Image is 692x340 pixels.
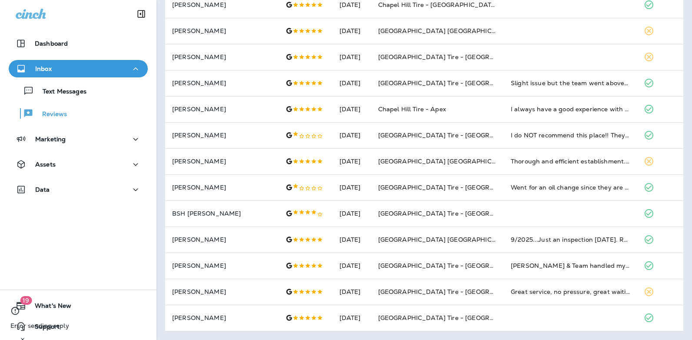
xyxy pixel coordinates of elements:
p: [PERSON_NAME] [172,27,272,34]
p: [PERSON_NAME] [172,106,272,113]
span: [GEOGRAPHIC_DATA] Tire - [GEOGRAPHIC_DATA] [378,183,533,191]
button: 19What's New [9,297,148,314]
p: Inbox [35,65,52,72]
p: [PERSON_NAME] [172,236,272,243]
div: Thorough and efficient establishment. 5 stars [511,157,629,166]
p: Dashboard [35,40,68,47]
div: 9/2025...Just an inspection today. Recomendations I already suspected but 1 item I was not aware ... [511,235,629,244]
td: [DATE] [333,70,371,96]
td: [DATE] [333,44,371,70]
td: [DATE] [333,174,371,200]
p: BSH [PERSON_NAME] [172,210,272,217]
p: Data [35,186,50,193]
p: [PERSON_NAME] [172,53,272,60]
p: [PERSON_NAME] [172,262,272,269]
span: [GEOGRAPHIC_DATA] Tire - [GEOGRAPHIC_DATA]. [378,314,535,322]
span: [GEOGRAPHIC_DATA] [GEOGRAPHIC_DATA][PERSON_NAME] [378,236,569,243]
div: Bobby & Team handled my vehicle’s wheel alignment professionally and quickly. It’s not an easy ve... [511,261,629,270]
p: [PERSON_NAME] [172,314,272,321]
button: Data [9,181,148,198]
span: [GEOGRAPHIC_DATA] [GEOGRAPHIC_DATA][PERSON_NAME] [378,27,569,35]
td: [DATE] [333,279,371,305]
p: Text Messages [34,88,86,96]
p: Assets [35,161,56,168]
button: Assets [9,156,148,173]
button: Inbox [9,60,148,77]
span: What's New [26,302,71,313]
div: I always have a good experience with them. I trust them. They are friendly and always answer my q... [511,105,629,113]
p: [PERSON_NAME] [172,158,272,165]
span: [GEOGRAPHIC_DATA] Tire - [GEOGRAPHIC_DATA] [378,210,533,217]
span: 19 [20,296,32,305]
div: I do NOT recommend this place!! They don’t honor their own coupons [511,131,629,140]
span: [GEOGRAPHIC_DATA] Tire - [GEOGRAPHIC_DATA] [378,262,533,270]
span: [GEOGRAPHIC_DATA] [GEOGRAPHIC_DATA][PERSON_NAME] [378,157,569,165]
p: Marketing [35,136,66,143]
p: [PERSON_NAME] [172,288,272,295]
button: Dashboard [9,35,148,52]
p: [PERSON_NAME] [172,1,272,8]
td: [DATE] [333,96,371,122]
td: [DATE] [333,122,371,148]
div: Great service, no pressure, great waiting room. Great atmosphere. I have no problem dropping by h... [511,287,629,296]
td: [DATE] [333,305,371,331]
p: [PERSON_NAME] [172,132,272,139]
p: [PERSON_NAME] [172,184,272,191]
td: [DATE] [333,253,371,279]
td: [DATE] [333,18,371,44]
td: [DATE] [333,227,371,253]
button: Reviews [9,104,148,123]
span: [GEOGRAPHIC_DATA] Tire - [GEOGRAPHIC_DATA] [378,288,533,296]
button: Collapse Sidebar [129,5,153,23]
span: Chapel Hill Tire - Apex [378,105,446,113]
div: Went for an oil change since they are close by and had a coupon for an oil change special that th... [511,183,629,192]
div: Error sending reply [10,319,69,333]
button: Text Messages [9,82,148,100]
span: [GEOGRAPHIC_DATA] Tire - [GEOGRAPHIC_DATA] [378,53,533,61]
td: [DATE] [333,148,371,174]
div: Slight issue but the team went above and beyond to make it right. Well done! [511,79,629,87]
p: Reviews [33,110,67,119]
td: [DATE] [333,200,371,227]
span: Chapel Hill Tire - [GEOGRAPHIC_DATA] [378,1,498,9]
span: [GEOGRAPHIC_DATA] Tire - [GEOGRAPHIC_DATA] [378,79,533,87]
button: Support [9,318,148,335]
span: [GEOGRAPHIC_DATA] Tire - [GEOGRAPHIC_DATA] [378,131,533,139]
p: [PERSON_NAME] [172,80,272,87]
button: Marketing [9,130,148,148]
